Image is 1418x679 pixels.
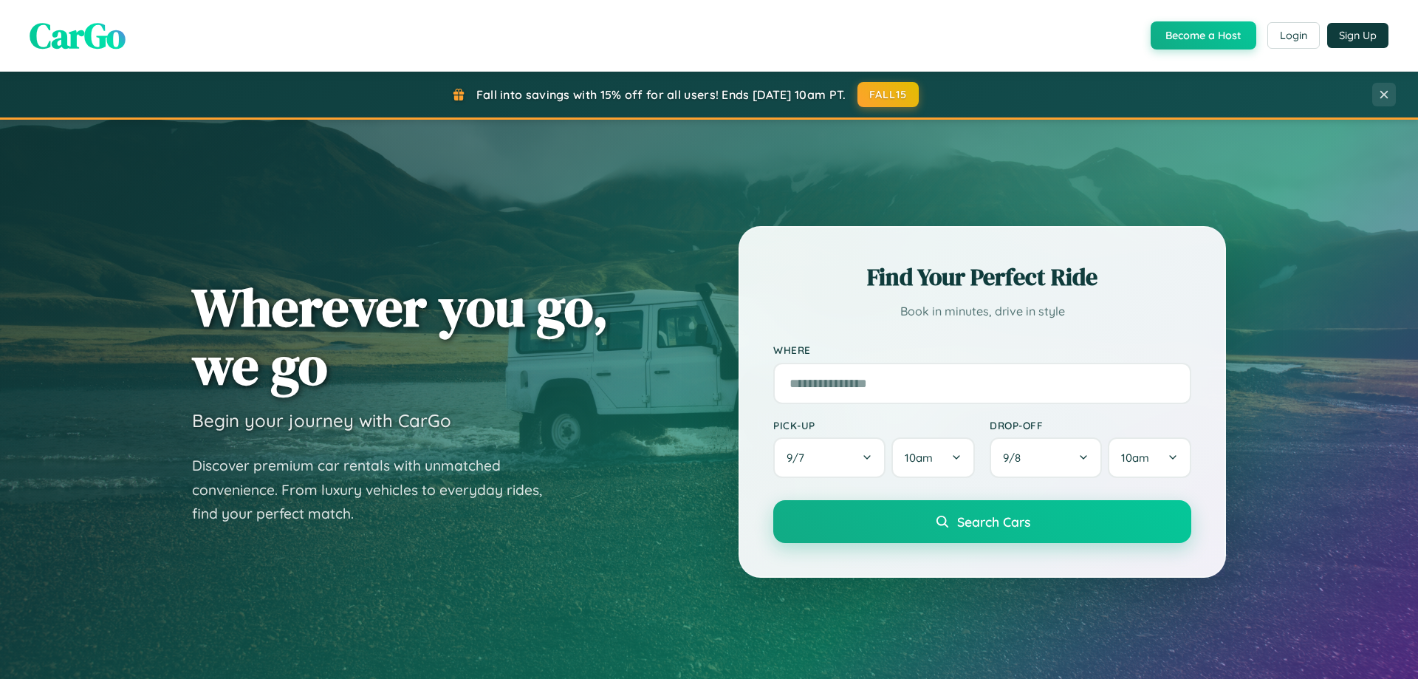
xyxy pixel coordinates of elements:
[773,344,1191,357] label: Where
[773,261,1191,293] h2: Find Your Perfect Ride
[891,437,975,478] button: 10am
[192,409,451,431] h3: Begin your journey with CarGo
[773,419,975,431] label: Pick-up
[857,82,919,107] button: FALL15
[1003,451,1028,465] span: 9 / 8
[773,500,1191,543] button: Search Cars
[773,437,886,478] button: 9/7
[1108,437,1191,478] button: 10am
[957,513,1030,530] span: Search Cars
[773,301,1191,322] p: Book in minutes, drive in style
[990,437,1102,478] button: 9/8
[192,278,609,395] h1: Wherever you go, we go
[1267,22,1320,49] button: Login
[30,11,126,60] span: CarGo
[787,451,812,465] span: 9 / 7
[905,451,933,465] span: 10am
[476,87,846,102] span: Fall into savings with 15% off for all users! Ends [DATE] 10am PT.
[1121,451,1149,465] span: 10am
[1151,21,1256,50] button: Become a Host
[990,419,1191,431] label: Drop-off
[192,454,561,526] p: Discover premium car rentals with unmatched convenience. From luxury vehicles to everyday rides, ...
[1327,23,1388,48] button: Sign Up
